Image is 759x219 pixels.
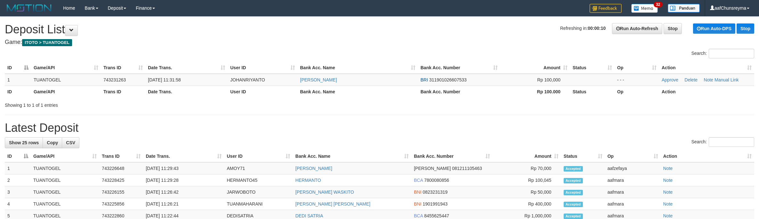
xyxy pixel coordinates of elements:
[295,201,370,206] a: [PERSON_NAME] [PERSON_NAME]
[588,26,606,31] strong: 00:00:10
[31,62,101,74] th: Game/API: activate to sort column ascending
[298,62,418,74] th: Bank Acc. Name: activate to sort column ascending
[224,174,293,186] td: HERMANTO45
[714,77,739,82] a: Manual Link
[423,201,448,206] span: Copy 1901991943 to clipboard
[685,77,698,82] a: Delete
[564,166,583,172] span: Accepted
[5,150,31,162] th: ID: activate to sort column descending
[5,162,31,174] td: 1
[103,77,126,82] span: 743231263
[414,166,451,171] span: [PERSON_NAME]
[564,178,583,183] span: Accepted
[493,186,561,198] td: Rp 50,000
[500,62,570,74] th: Amount: activate to sort column ascending
[300,77,337,82] a: [PERSON_NAME]
[5,186,31,198] td: 3
[662,77,678,82] a: Approve
[493,162,561,174] td: Rp 70,000
[691,49,754,58] label: Search:
[31,198,99,210] td: TUANTOGEL
[5,62,31,74] th: ID: activate to sort column descending
[5,122,754,134] h1: Latest Deposit
[654,2,662,7] span: 32
[99,150,143,162] th: Trans ID: activate to sort column ascending
[570,86,615,97] th: Status
[228,86,298,97] th: User ID
[493,174,561,186] td: Rp 100,045
[560,26,606,31] span: Refreshing in:
[537,77,560,82] span: Rp 100,000
[414,190,421,195] span: BNI
[224,198,293,210] td: TUANMAHARANI
[693,23,735,34] a: Run Auto-DPS
[31,86,101,97] th: Game/API
[5,39,754,46] h4: Game:
[493,150,561,162] th: Amount: activate to sort column ascending
[31,186,99,198] td: TUANTOGEL
[668,4,700,13] img: panduan.png
[145,62,228,74] th: Date Trans.: activate to sort column ascending
[5,86,31,97] th: ID
[663,178,673,183] a: Note
[429,77,467,82] span: Copy 311901026607533 to clipboard
[424,178,449,183] span: Copy 7800080856 to clipboard
[615,86,659,97] th: Op
[663,213,673,218] a: Note
[704,77,714,82] a: Note
[5,23,754,36] h1: Deposit List
[47,140,58,145] span: Copy
[5,99,312,108] div: Showing 1 to 1 of 1 entries
[101,62,145,74] th: Trans ID: activate to sort column ascending
[570,62,615,74] th: Status: activate to sort column ascending
[411,150,492,162] th: Bank Acc. Number: activate to sort column ascending
[230,77,265,82] span: JOHANRIYANTO
[709,49,754,58] input: Search:
[101,86,145,97] th: Trans ID
[615,62,659,74] th: Op: activate to sort column ascending
[99,198,143,210] td: 743225856
[414,201,421,206] span: BNI
[418,62,500,74] th: Bank Acc. Number: activate to sort column ascending
[423,190,448,195] span: Copy 0823231319 to clipboard
[420,77,428,82] span: BRI
[148,77,181,82] span: [DATE] 11:31:58
[224,150,293,162] th: User ID: activate to sort column ascending
[224,162,293,174] td: AMOY71
[659,62,754,74] th: Action: activate to sort column ascending
[43,137,62,148] a: Copy
[663,190,673,195] a: Note
[295,190,354,195] a: [PERSON_NAME] WASKITO
[31,162,99,174] td: TUANTOGEL
[62,137,79,148] a: CSV
[564,214,583,219] span: Accepted
[143,198,224,210] td: [DATE] 11:26:21
[143,162,224,174] td: [DATE] 11:29:43
[561,150,605,162] th: Status: activate to sort column ascending
[605,162,661,174] td: aafzefaya
[145,86,228,97] th: Date Trans.
[615,74,659,86] td: - - -
[500,86,570,97] th: Rp 100.000
[605,186,661,198] td: aafmara
[295,178,321,183] a: HERMANTO
[99,162,143,174] td: 743226648
[612,23,662,34] a: Run Auto-Refresh
[224,186,293,198] td: JARWOBOTO
[424,213,449,218] span: Copy 8455625447 to clipboard
[631,4,658,13] img: Button%20Memo.svg
[564,202,583,207] span: Accepted
[590,4,622,13] img: Feedback.jpg
[295,166,332,171] a: [PERSON_NAME]
[659,86,754,97] th: Action
[414,178,423,183] span: BCA
[5,174,31,186] td: 2
[143,174,224,186] td: [DATE] 11:29:28
[709,137,754,147] input: Search:
[452,166,482,171] span: Copy 081211105463 to clipboard
[143,150,224,162] th: Date Trans.: activate to sort column ascending
[605,150,661,162] th: Op: activate to sort column ascending
[66,140,75,145] span: CSV
[564,190,583,195] span: Accepted
[5,3,53,13] img: MOTION_logo.png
